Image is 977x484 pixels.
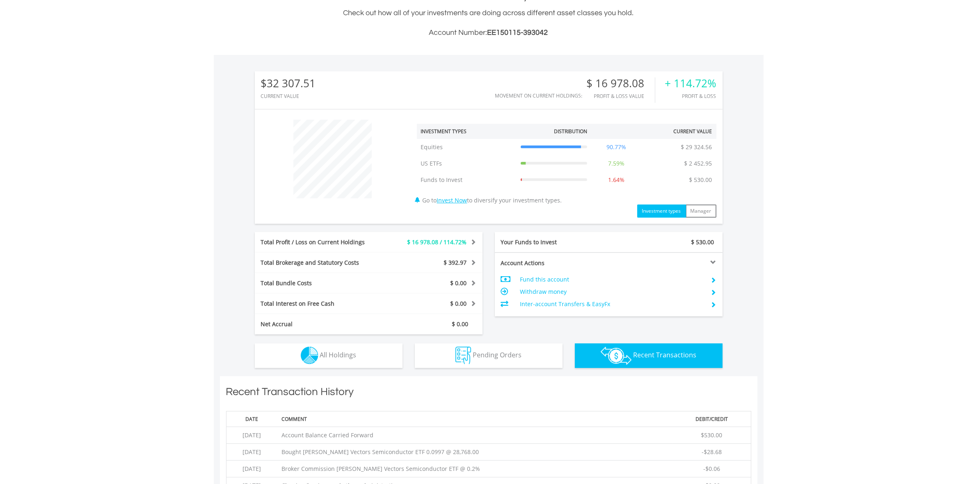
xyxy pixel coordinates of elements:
th: Date [226,411,277,427]
div: + 114.72% [665,77,716,89]
span: $ 530.00 [691,238,714,246]
h1: Recent Transaction History [226,384,751,403]
img: pending_instructions-wht.png [455,347,471,364]
td: US ETFs [417,155,517,172]
td: 7.59% [591,155,641,172]
td: Equities [417,139,517,155]
a: Invest Now [437,196,467,204]
span: Recent Transactions [633,350,696,359]
td: [DATE] [226,427,277,444]
td: Inter-account Transfers & EasyFx [520,298,704,310]
td: Fund this account [520,273,704,286]
span: $530.00 [701,431,723,439]
div: Profit & Loss [665,93,716,99]
td: [DATE] [226,444,277,461]
span: $ 392.97 [444,259,467,266]
span: All Holdings [320,350,357,359]
td: Withdraw money [520,286,704,298]
td: Bought [PERSON_NAME] Vectors Semiconductor ETF 0.0997 @ 28,768.00 [277,444,673,461]
div: Profit & Loss Value [587,93,655,99]
th: Debit/Credit [673,411,751,427]
button: Manager [686,205,716,218]
div: CURRENT VALUE [261,93,316,99]
th: Investment Types [417,124,517,139]
th: Current Value [641,124,716,139]
div: Net Accrual [255,320,388,328]
span: $ 0.00 [452,320,469,328]
div: Total Interest on Free Cash [255,300,388,308]
div: Your Funds to Invest [495,238,609,246]
th: Comment [277,411,673,427]
img: transactions-zar-wht.png [601,347,632,365]
div: $ 16 978.08 [587,77,655,89]
td: Account Balance Carried Forward [277,427,673,444]
td: $ 530.00 [685,172,716,188]
td: Broker Commission [PERSON_NAME] Vectors Semiconductor ETF @ 0.2% [277,461,673,477]
span: $ 0.00 [451,300,467,307]
button: Pending Orders [415,343,563,368]
div: Movement on Current Holdings: [495,93,583,98]
div: Total Profit / Loss on Current Holdings [255,238,388,246]
td: 1.64% [591,172,641,188]
button: Investment types [637,205,686,218]
span: Pending Orders [473,350,522,359]
td: $ 29 324.56 [677,139,716,155]
span: $ 0.00 [451,279,467,287]
div: Go to to diversify your investment types. [411,116,723,218]
div: Distribution [554,128,587,135]
div: Account Actions [495,259,609,267]
img: holdings-wht.png [301,347,318,364]
td: [DATE] [226,461,277,477]
div: Total Brokerage and Statutory Costs [255,259,388,267]
span: -$0.06 [703,465,720,473]
span: -$28.68 [702,448,722,456]
h3: Account Number: [255,27,723,39]
td: $ 2 452.95 [680,155,716,172]
td: Funds to Invest [417,172,517,188]
span: $ 16 978.08 / 114.72% [407,238,467,246]
div: $32 307.51 [261,77,316,89]
div: Check out how all of your investments are doing across different asset classes you hold. [255,7,723,39]
span: EE150115-393042 [487,29,548,36]
div: Total Bundle Costs [255,279,388,287]
button: All Holdings [255,343,403,368]
button: Recent Transactions [575,343,723,368]
td: 90.77% [591,139,641,155]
